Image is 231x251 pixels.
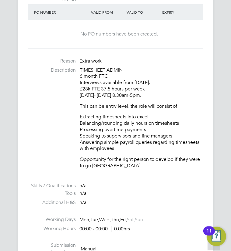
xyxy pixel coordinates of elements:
span: Wed, [100,217,111,223]
p: Opportunity for the right person to develop if they were to go [GEOGRAPHIC_DATA]. [80,156,203,169]
div: PO Number [33,7,90,18]
label: Working Days [28,217,76,223]
span: Sun [135,217,143,223]
p: This can be entry level, the role will consist of [80,103,203,110]
span: Extra work [80,58,102,64]
span: Tue, [91,217,100,223]
span: n/a [80,183,87,189]
div: 11 [206,231,212,239]
p: TIMESHEET ADMIN 6 month FTC Interviews available from [DATE]. £28k FTE 37.5 hours per week [DATE]... [80,67,203,99]
label: Reason [28,58,76,64]
span: n/a [80,200,87,206]
span: Fri, [121,217,127,223]
button: Open Resource Center, 11 new notifications [207,227,226,246]
label: Skills / Qualifications [28,183,76,189]
p: Extracting timesheets into excel Balancing/rounding daily hours on timesheets Processing overtime... [80,114,203,152]
label: Working Hours [28,226,76,232]
div: 00:00 - 00:00 [80,226,130,232]
label: Description [28,67,76,73]
label: Tools [28,191,76,197]
div: No PO numbers have been created. [30,31,209,37]
div: Valid To [125,7,161,18]
span: Thu, [111,217,121,223]
div: Valid From [89,7,125,18]
span: Sat, [127,217,135,223]
span: Mon, [80,217,91,223]
span: n/a [80,191,87,197]
div: Expiry [161,7,196,18]
span: 0.00hrs [111,226,130,232]
label: Additional H&S [28,200,76,206]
